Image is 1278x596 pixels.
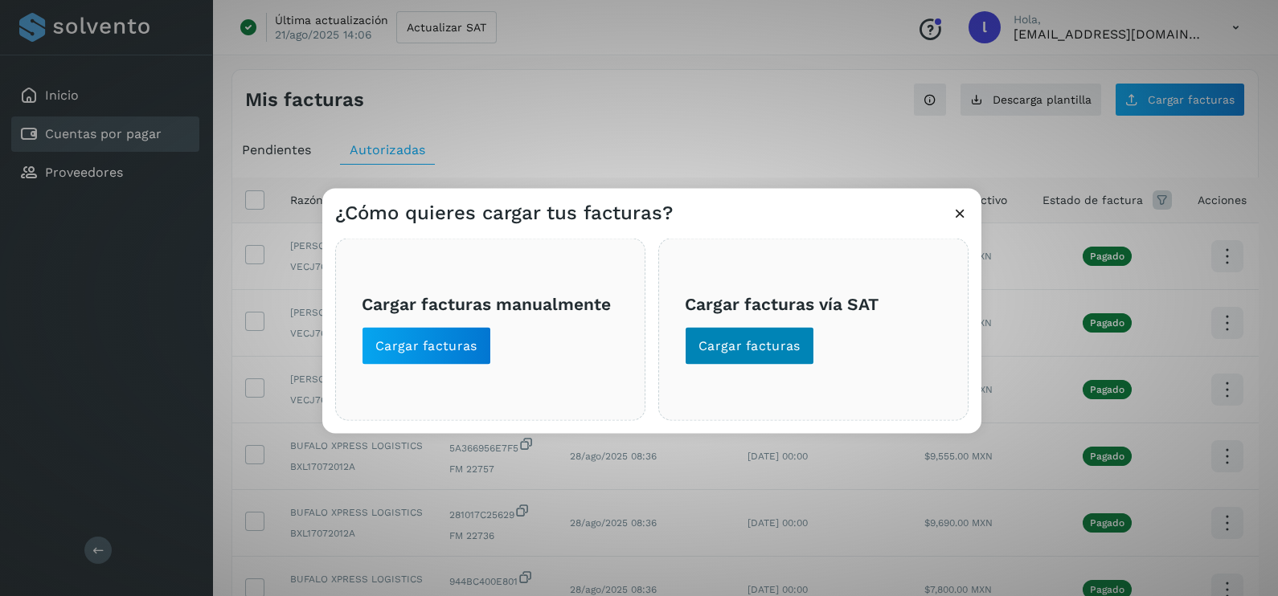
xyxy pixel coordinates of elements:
[335,202,673,225] h3: ¿Cómo quieres cargar tus facturas?
[362,327,491,365] button: Cargar facturas
[685,327,814,365] button: Cargar facturas
[362,293,619,313] h3: Cargar facturas manualmente
[698,337,801,355] span: Cargar facturas
[685,293,942,313] h3: Cargar facturas vía SAT
[375,337,477,355] span: Cargar facturas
